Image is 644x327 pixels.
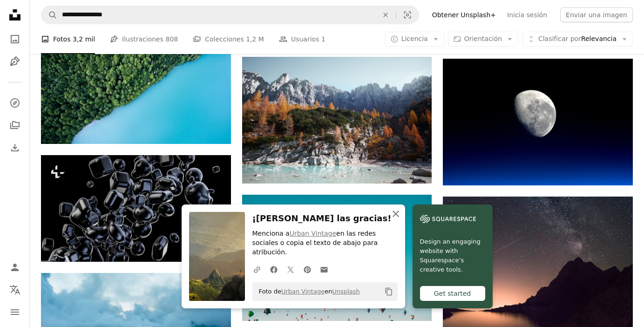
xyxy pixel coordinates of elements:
a: Comparte en Facebook [265,260,282,279]
span: Orientación [464,35,502,42]
img: bird's eye view photography of trees and body of water [41,37,231,144]
h3: ¡[PERSON_NAME] las gracias! [252,212,398,225]
a: Colecciones 1,2 M [193,24,264,54]
a: Ilustraciones [6,52,24,71]
img: Vista del ojo de los gusanos de la montaña durante el día [242,57,432,184]
span: Licencia [401,35,428,42]
a: Comparte en Pinterest [299,260,316,279]
button: Copiar al portapapeles [381,284,397,300]
button: Orientación [448,32,518,47]
a: Vista del ojo de los gusanos de la montaña durante el día [242,116,432,124]
img: Un montón de objetos negros flotando en el aire [41,155,231,262]
a: Obtener Unsplash+ [427,7,502,22]
a: bird's eye view photography of trees and body of water [41,86,231,95]
span: Design an engaging website with Squarespace’s creative tools. [420,237,485,274]
a: Colecciones [6,116,24,135]
a: Explorar [6,94,24,112]
span: Clasificar por [538,35,581,42]
span: Relevancia [538,34,617,44]
a: Silueta de la montaña al lado del cuerpo de agua durante la noche [443,261,633,269]
div: Get started [420,286,485,301]
a: Comparte en Twitter [282,260,299,279]
form: Encuentra imágenes en todo el sitio [41,6,419,24]
img: Globos aerostáticos de colores variados durante el día [242,195,432,321]
a: Urban Vintage [290,230,336,237]
a: Ilustraciones 808 [110,24,178,54]
a: Design an engaging website with Squarespace’s creative tools.Get started [413,204,493,308]
span: Foto de en [254,284,360,299]
button: Búsqueda visual [396,6,419,24]
a: Fotografía de la Luna [443,117,633,126]
img: file-1606177908946-d1eed1cbe4f5image [420,212,476,226]
a: Historial de descargas [6,138,24,157]
p: Menciona a en las redes sociales o copia el texto de abajo para atribución. [252,229,398,257]
button: Licencia [385,32,444,47]
img: Fotografía de la Luna [443,59,633,185]
button: Borrar [375,6,396,24]
span: 808 [165,34,178,44]
a: Usuarios 1 [279,24,325,54]
button: Clasificar porRelevancia [522,32,633,47]
a: Inicia sesión [502,7,553,22]
button: Idioma [6,280,24,299]
a: Fotos [6,30,24,48]
a: Urban Vintage [281,288,325,295]
a: Comparte por correo electrónico [316,260,332,279]
a: Iniciar sesión / Registrarse [6,258,24,277]
a: Unsplash [332,288,359,295]
button: Menú [6,303,24,321]
a: Inicio — Unsplash [6,6,24,26]
span: 1,2 M [246,34,264,44]
button: Enviar una imagen [560,7,633,22]
a: Un montón de objetos negros flotando en el aire [41,204,231,212]
button: Buscar en Unsplash [41,6,57,24]
span: 1 [321,34,325,44]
